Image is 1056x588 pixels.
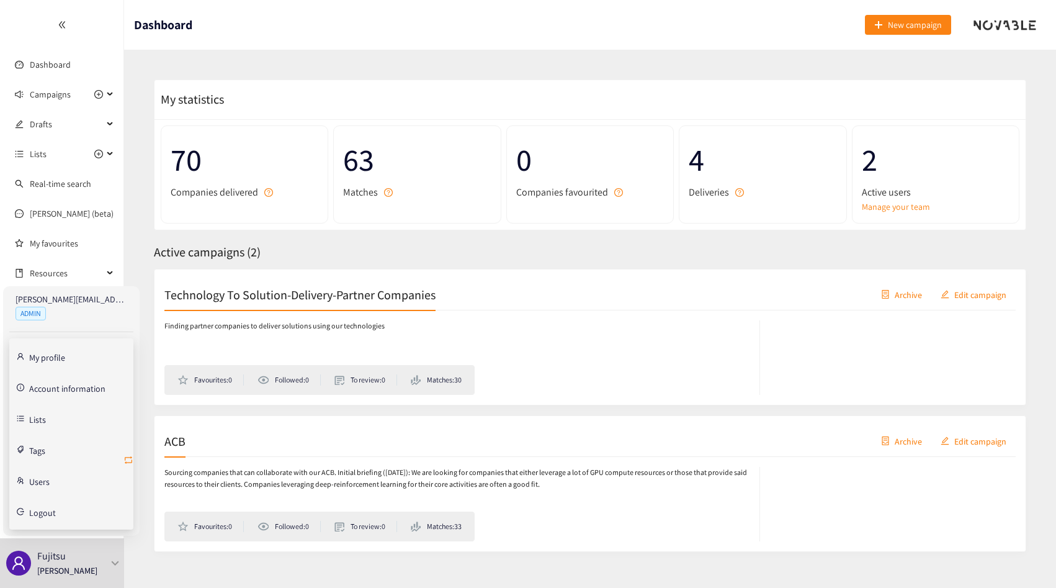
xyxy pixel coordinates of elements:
[17,508,24,515] span: logout
[123,455,133,467] span: retweet
[343,135,491,184] span: 63
[735,188,744,197] span: question-circle
[862,135,1009,184] span: 2
[177,374,244,386] li: Favourites: 0
[954,434,1006,448] span: Edit campaign
[872,431,931,451] button: containerArchive
[171,184,258,200] span: Companies delivered
[94,90,103,99] span: plus-circle
[30,112,103,137] span: Drafts
[994,528,1056,588] iframe: Chat Widget
[874,20,883,30] span: plus
[895,287,922,301] span: Archive
[862,200,1009,214] a: Manage your team
[264,188,273,197] span: question-circle
[164,286,436,303] h2: Technology To Solution-Delivery-Partner Companies
[171,135,318,184] span: 70
[29,475,50,486] a: Users
[30,261,103,286] span: Resources
[177,521,244,532] li: Favourites: 0
[941,436,949,446] span: edit
[37,564,97,577] p: [PERSON_NAME]
[15,120,24,129] span: edit
[154,269,1026,405] a: Technology To Solution-Delivery-Partner CompaniescontainerArchiveeditEdit campaignFinding partner...
[881,290,890,300] span: container
[154,244,261,260] span: Active campaigns ( 2 )
[164,432,186,450] h2: ACB
[872,284,931,304] button: containerArchive
[384,188,393,197] span: question-circle
[37,548,66,564] p: Fujitsu
[895,434,922,448] span: Archive
[29,382,105,393] a: Account information
[257,374,321,386] li: Followed: 0
[516,135,664,184] span: 0
[888,18,942,32] span: New campaign
[30,142,47,166] span: Lists
[164,467,747,491] p: Sourcing companies that can collaborate with our ACB. Initial briefing ([DATE]): We are looking f...
[931,431,1016,451] button: editEdit campaign
[334,521,397,532] li: To review: 0
[123,451,133,471] button: retweet
[334,374,397,386] li: To review: 0
[164,320,385,332] p: Finding partner companies to deliver solutions using our technologies
[15,150,24,158] span: unordered-list
[29,444,45,455] a: Tags
[411,374,462,386] li: Matches: 30
[30,59,71,70] a: Dashboard
[58,20,66,29] span: double-left
[29,351,65,362] a: My profile
[16,307,46,320] span: ADMIN
[931,284,1016,304] button: editEdit campaign
[30,208,114,219] a: [PERSON_NAME] (beta)
[614,188,623,197] span: question-circle
[257,521,321,532] li: Followed: 0
[154,91,224,107] span: My statistics
[941,290,949,300] span: edit
[11,556,26,571] span: user
[15,269,24,278] span: book
[30,231,114,256] a: My favourites
[516,184,608,200] span: Companies favourited
[30,82,71,107] span: Campaigns
[862,184,911,200] span: Active users
[689,184,729,200] span: Deliveries
[29,413,46,424] a: Lists
[154,415,1026,552] a: ACBcontainerArchiveeditEdit campaignSourcing companies that can collaborate with our ACB. Initial...
[29,509,56,517] span: Logout
[30,178,91,189] a: Real-time search
[16,292,127,306] p: [PERSON_NAME][EMAIL_ADDRESS][PERSON_NAME][DOMAIN_NAME]
[343,184,378,200] span: Matches
[994,528,1056,588] div: Widget de chat
[689,135,836,184] span: 4
[881,436,890,446] span: container
[954,287,1006,301] span: Edit campaign
[411,521,462,532] li: Matches: 33
[15,90,24,99] span: sound
[865,15,951,35] button: plusNew campaign
[94,150,103,158] span: plus-circle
